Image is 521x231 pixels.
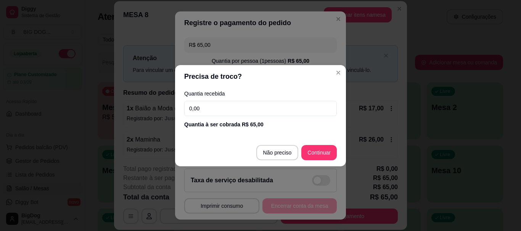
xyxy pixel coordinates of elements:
label: Quantia recebida [184,91,337,96]
header: Precisa de troco? [175,65,346,88]
div: Quantia à ser cobrada R$ 65,00 [184,121,337,128]
button: Não preciso [256,145,299,160]
button: Continuar [301,145,337,160]
button: Close [332,67,344,79]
